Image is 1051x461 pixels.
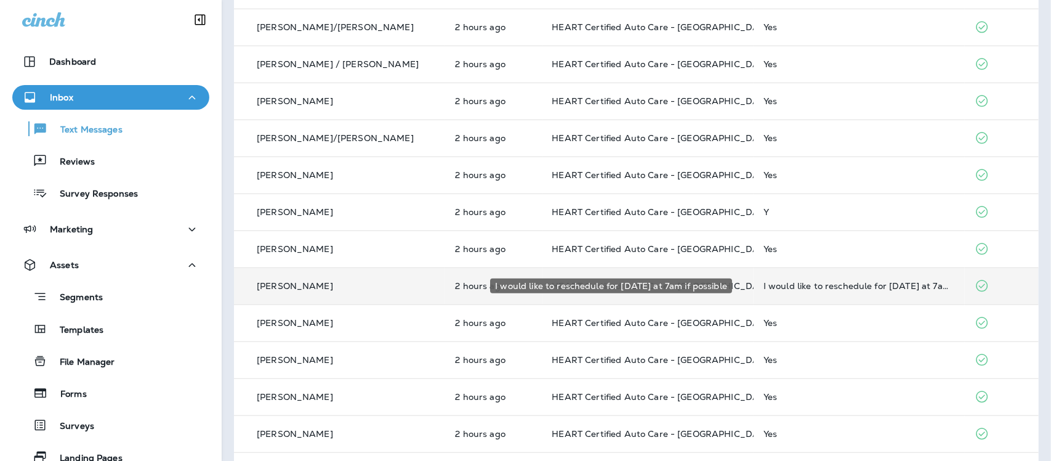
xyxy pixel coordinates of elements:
p: Dashboard [49,57,96,67]
p: [PERSON_NAME] [257,244,333,254]
div: Yes [763,244,955,254]
p: Oct 12, 2025 09:03 AM [455,429,532,439]
p: Text Messages [48,124,123,136]
p: Oct 12, 2025 09:03 AM [455,281,532,291]
div: Yes [763,355,955,365]
p: [PERSON_NAME] [257,355,333,365]
button: Marketing [12,217,209,242]
span: HEART Certified Auto Care - [GEOGRAPHIC_DATA] [552,22,773,33]
span: HEART Certified Auto Care - [GEOGRAPHIC_DATA] [552,428,773,439]
p: Templates [47,325,103,337]
p: Survey Responses [47,189,138,200]
p: [PERSON_NAME] / [PERSON_NAME] [257,59,419,69]
span: HEART Certified Auto Care - [GEOGRAPHIC_DATA] [552,59,773,70]
button: Collapse Sidebar [183,7,217,32]
button: Inbox [12,85,209,110]
p: [PERSON_NAME] [257,207,333,217]
p: [PERSON_NAME] [257,170,333,180]
div: Yes [763,22,955,32]
div: Yes [763,59,955,69]
span: HEART Certified Auto Care - [GEOGRAPHIC_DATA] [552,391,773,402]
p: Segments [47,292,103,304]
div: I would like to reschedule for Monday the 13th at 7am if possible [763,281,955,291]
button: Survey Responses [12,180,209,206]
button: Segments [12,284,209,310]
p: [PERSON_NAME] [257,281,333,291]
button: Surveys [12,412,209,438]
div: Yes [763,429,955,439]
span: HEART Certified Auto Care - [GEOGRAPHIC_DATA] [552,96,773,107]
p: Oct 12, 2025 09:11 AM [455,207,532,217]
div: Yes [763,392,955,402]
button: Templates [12,316,209,342]
button: File Manager [12,348,209,374]
button: Text Messages [12,116,209,142]
p: Reviews [47,157,95,168]
button: Dashboard [12,49,209,74]
p: Oct 12, 2025 09:17 AM [455,133,532,143]
p: Inbox [50,92,73,102]
p: Surveys [47,421,94,433]
p: Oct 12, 2025 09:14 AM [455,170,532,180]
p: Oct 12, 2025 09:22 AM [455,96,532,106]
button: Forms [12,380,209,406]
div: I would like to reschedule for [DATE] at 7am if possible [490,279,732,293]
div: Y [763,207,955,217]
div: Yes [763,133,955,143]
span: HEART Certified Auto Care - [GEOGRAPHIC_DATA] [552,354,773,365]
p: Oct 12, 2025 09:03 AM [455,392,532,402]
div: Yes [763,170,955,180]
p: [PERSON_NAME] [257,96,333,106]
div: Yes [763,318,955,328]
p: Oct 12, 2025 09:03 AM [455,318,532,328]
div: Yes [763,96,955,106]
p: Oct 12, 2025 09:45 AM [455,22,532,32]
p: [PERSON_NAME] [257,392,333,402]
button: Assets [12,253,209,277]
p: Marketing [50,224,93,234]
p: [PERSON_NAME]/[PERSON_NAME] [257,133,414,143]
p: Oct 12, 2025 09:38 AM [455,59,532,69]
button: Reviews [12,148,209,174]
p: Oct 12, 2025 09:03 AM [455,355,532,365]
p: [PERSON_NAME] [257,429,333,439]
span: HEART Certified Auto Care - [GEOGRAPHIC_DATA] [552,169,773,181]
p: Forms [48,389,87,401]
p: [PERSON_NAME]/[PERSON_NAME] [257,22,414,32]
span: HEART Certified Auto Care - [GEOGRAPHIC_DATA] [552,206,773,218]
span: HEART Certified Auto Care - [GEOGRAPHIC_DATA] [552,317,773,328]
p: Assets [50,260,79,270]
p: Oct 12, 2025 09:05 AM [455,244,532,254]
p: File Manager [47,357,115,369]
span: HEART Certified Auto Care - [GEOGRAPHIC_DATA] [552,243,773,255]
p: [PERSON_NAME] [257,318,333,328]
span: HEART Certified Auto Care - [GEOGRAPHIC_DATA] [552,133,773,144]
